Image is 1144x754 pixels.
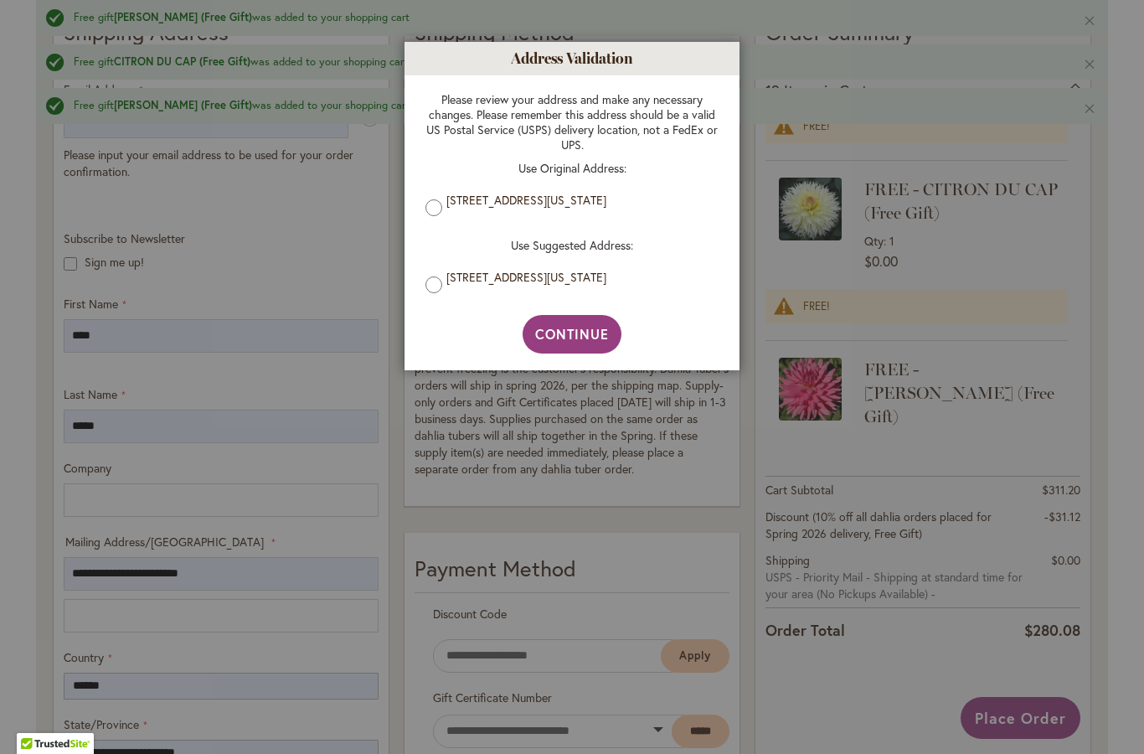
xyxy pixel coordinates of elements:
[425,238,719,253] p: Use Suggested Address:
[405,42,739,75] h1: Address Validation
[446,270,710,285] label: [STREET_ADDRESS][US_STATE]
[425,92,719,152] p: Please review your address and make any necessary changes. Please remember this address should be...
[425,161,719,176] p: Use Original Address:
[535,325,610,343] span: Continue
[446,193,710,208] label: [STREET_ADDRESS][US_STATE]
[523,315,622,354] button: Continue
[13,695,59,741] iframe: Launch Accessibility Center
